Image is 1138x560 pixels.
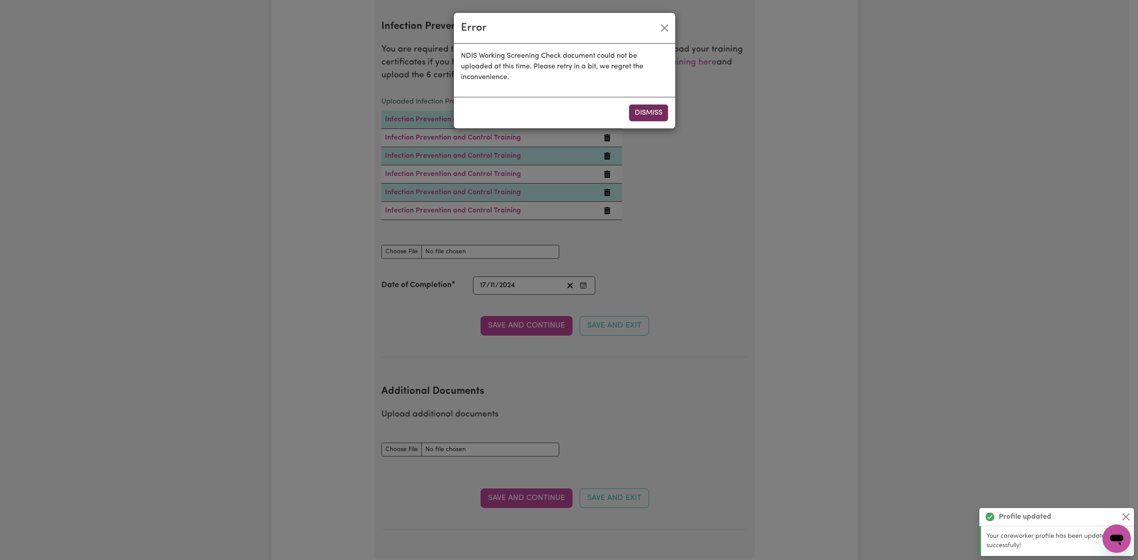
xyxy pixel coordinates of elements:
button: Close [657,21,672,35]
button: Dismiss [629,104,668,121]
strong: Profile updated [999,512,1051,522]
p: Your careworker profile has been updated successfully! [986,532,1129,551]
p: NDIS Working Screening Check document could not be uploaded at this time. Please retry in a bit, ... [461,51,668,83]
iframe: Button to launch messaging window [1102,524,1131,553]
button: Close [1121,512,1131,522]
div: Error [461,20,487,36]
